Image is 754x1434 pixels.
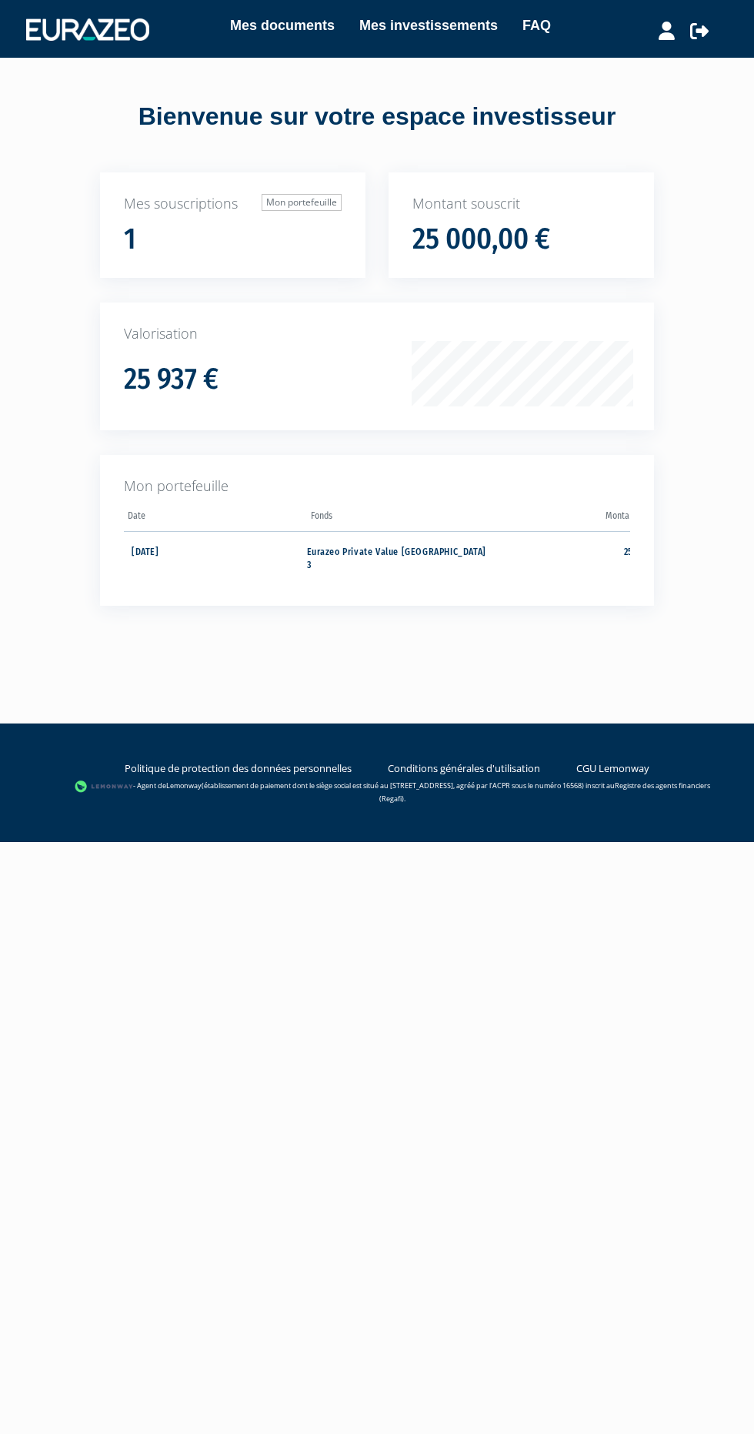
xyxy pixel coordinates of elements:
td: [DATE] [124,531,307,583]
th: Date [124,506,307,532]
a: Mon portefeuille [262,194,342,211]
p: Valorisation [124,324,630,344]
h1: 1 [124,223,136,256]
div: - Agent de (établissement de paiement dont le siège social est situé au [STREET_ADDRESS], agréé p... [38,779,716,804]
p: Mon portefeuille [124,476,630,496]
p: Mes souscriptions [124,194,342,214]
p: Montant souscrit [412,194,630,214]
td: Eurazeo Private Value [GEOGRAPHIC_DATA] 3 [307,531,490,583]
td: 25 000,00 € [489,531,672,583]
a: CGU Lemonway [576,761,649,776]
h1: 25 937 € [124,363,219,396]
a: Politique de protection des données personnelles [125,761,352,776]
th: Montant souscrit [489,506,672,532]
h1: 25 000,00 € [412,223,550,256]
a: Mes documents [230,15,335,36]
div: Bienvenue sur votre espace investisseur [12,99,742,135]
img: 1732889491-logotype_eurazeo_blanc_rvb.png [26,18,149,40]
a: Conditions générales d'utilisation [388,761,540,776]
img: logo-lemonway.png [75,779,134,794]
a: FAQ [522,15,551,36]
th: Fonds [307,506,490,532]
a: Mes investissements [359,15,498,36]
a: Lemonway [166,781,202,791]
